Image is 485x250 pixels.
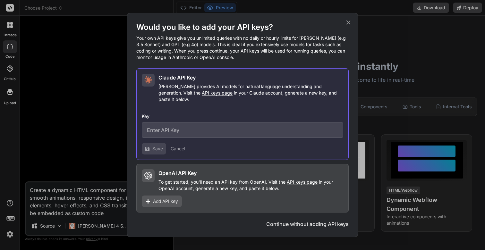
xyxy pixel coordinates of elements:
span: API keys page [202,90,233,96]
button: Cancel [171,146,185,152]
span: API keys page [287,179,318,185]
p: [PERSON_NAME] provides AI models for natural language understanding and generation. Visit the in ... [158,83,343,103]
span: Add API key [153,198,178,204]
span: Save [152,146,163,152]
p: Your own API keys give you unlimited queries with no daily or hourly limits for [PERSON_NAME] (e.... [136,35,349,61]
button: Save [142,143,166,154]
h2: Claude API Key [158,74,196,81]
h1: Would you like to add your API keys? [136,22,349,32]
p: To get started, you'll need an API key from OpenAI. Visit the in your OpenAI account, generate a ... [158,179,343,192]
h2: OpenAI API Key [158,169,197,177]
button: Continue without adding API keys [266,220,349,228]
h3: Key [142,113,343,120]
input: Enter API Key [142,122,343,138]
